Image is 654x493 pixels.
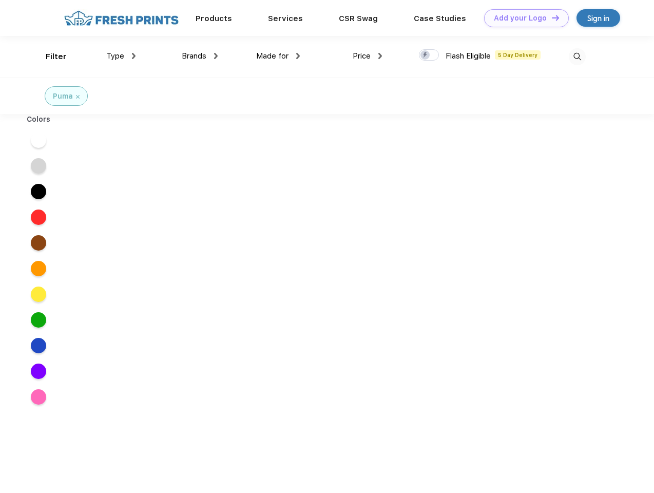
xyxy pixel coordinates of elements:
[339,14,378,23] a: CSR Swag
[446,51,491,61] span: Flash Eligible
[569,48,586,65] img: desktop_search.svg
[495,50,541,60] span: 5 Day Delivery
[353,51,371,61] span: Price
[182,51,206,61] span: Brands
[132,53,136,59] img: dropdown.png
[214,53,218,59] img: dropdown.png
[576,9,620,27] a: Sign in
[53,91,73,102] div: Puma
[494,14,547,23] div: Add your Logo
[76,95,80,99] img: filter_cancel.svg
[19,114,59,125] div: Colors
[196,14,232,23] a: Products
[256,51,288,61] span: Made for
[268,14,303,23] a: Services
[106,51,124,61] span: Type
[552,15,559,21] img: DT
[587,12,609,24] div: Sign in
[378,53,382,59] img: dropdown.png
[46,51,67,63] div: Filter
[296,53,300,59] img: dropdown.png
[61,9,182,27] img: fo%20logo%202.webp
